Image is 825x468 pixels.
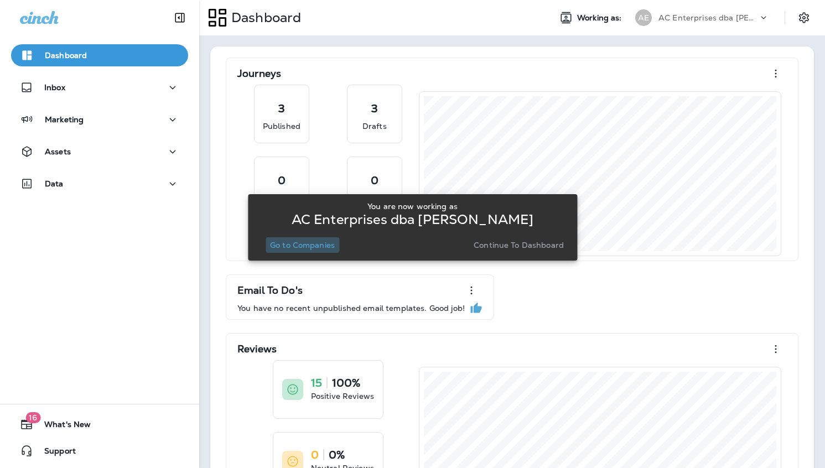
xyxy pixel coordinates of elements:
p: Dashboard [45,51,87,60]
button: Settings [794,8,814,28]
span: What's New [33,420,91,433]
button: Continue to Dashboard [469,237,568,253]
button: Assets [11,141,188,163]
div: AE [635,9,652,26]
p: AC Enterprises dba [PERSON_NAME] [292,215,533,224]
button: Marketing [11,108,188,131]
p: Journeys [237,68,281,79]
button: Collapse Sidebar [164,7,195,29]
p: You are now working as [367,202,458,211]
span: Working as: [577,13,624,23]
p: You have no recent unpublished email templates. Good job! [237,304,465,313]
button: Go to Companies [266,237,339,253]
button: Data [11,173,188,195]
p: Assets [45,147,71,156]
button: Dashboard [11,44,188,66]
button: Support [11,440,188,462]
p: Data [45,179,64,188]
button: 16What's New [11,413,188,435]
span: Support [33,446,76,460]
p: Dashboard [227,9,301,26]
p: 0 [311,449,319,460]
button: Inbox [11,76,188,98]
p: Marketing [45,115,84,124]
p: Continue to Dashboard [474,241,564,249]
span: 16 [25,412,40,423]
p: AC Enterprises dba [PERSON_NAME] [658,13,758,22]
p: Reviews [237,344,277,355]
p: 0% [329,449,345,460]
p: Email To Do's [237,285,303,296]
p: Inbox [44,83,65,92]
p: Go to Companies [270,241,335,249]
